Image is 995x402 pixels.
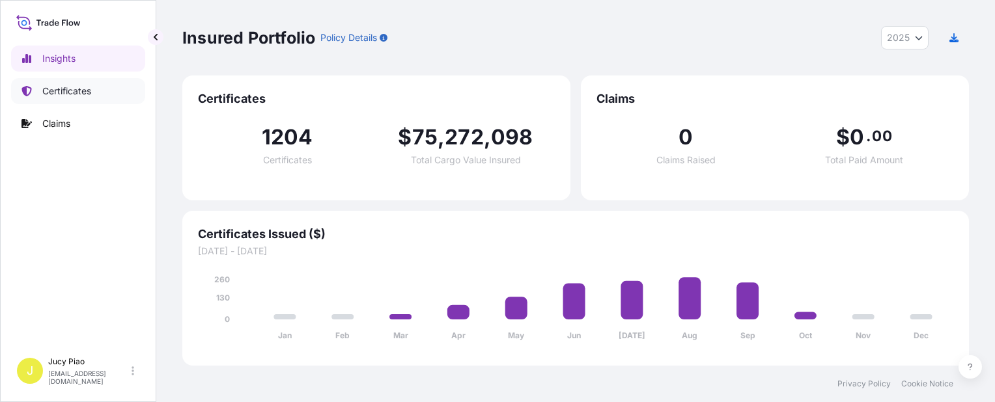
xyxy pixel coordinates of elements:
[508,330,525,340] tspan: May
[11,78,145,104] a: Certificates
[48,369,129,385] p: [EMAIL_ADDRESS][DOMAIN_NAME]
[656,155,716,165] span: Claims Raised
[278,330,292,340] tspan: Jan
[567,330,581,340] tspan: Jun
[216,293,230,302] tspan: 130
[263,155,312,165] span: Certificates
[837,379,891,389] a: Privacy Policy
[335,330,350,340] tspan: Feb
[872,131,891,141] span: 00
[679,127,693,148] span: 0
[836,127,850,148] span: $
[451,330,466,340] tspan: Apr
[619,330,645,340] tspan: [DATE]
[850,127,864,148] span: 0
[42,117,70,130] p: Claims
[411,155,521,165] span: Total Cargo Value Insured
[198,91,555,107] span: Certificates
[881,26,929,49] button: Year Selector
[42,52,76,65] p: Insights
[225,314,230,324] tspan: 0
[682,330,697,340] tspan: Aug
[11,46,145,72] a: Insights
[42,85,91,98] p: Certificates
[262,127,313,148] span: 1204
[856,330,871,340] tspan: Nov
[901,379,953,389] a: Cookie Notice
[398,127,412,148] span: $
[27,364,33,377] span: J
[438,127,445,148] span: ,
[887,31,910,44] span: 2025
[740,330,755,340] tspan: Sep
[214,275,230,284] tspan: 260
[393,330,408,340] tspan: Mar
[445,127,484,148] span: 272
[491,127,533,148] span: 098
[866,131,871,141] span: .
[825,155,903,165] span: Total Paid Amount
[596,91,953,107] span: Claims
[198,226,953,242] span: Certificates Issued ($)
[198,245,953,258] span: [DATE] - [DATE]
[48,356,129,367] p: Jucy Piao
[182,27,315,48] p: Insured Portfolio
[412,127,438,148] span: 75
[914,330,929,340] tspan: Dec
[799,330,813,340] tspan: Oct
[484,127,491,148] span: ,
[11,111,145,137] a: Claims
[320,31,377,44] p: Policy Details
